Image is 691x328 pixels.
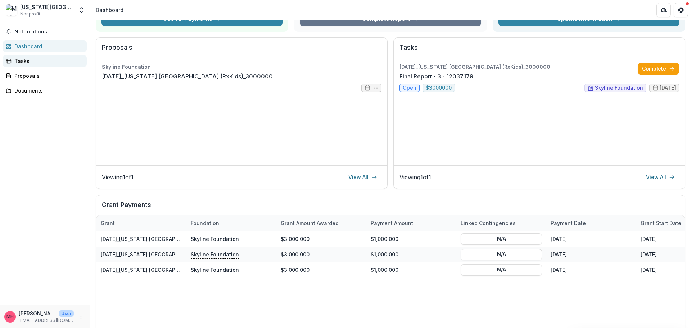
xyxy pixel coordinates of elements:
div: Payment Amount [366,219,417,227]
div: Foundation [186,215,276,231]
a: [DATE]_[US_STATE] [GEOGRAPHIC_DATA] (RxKids)_3000000 [101,236,246,242]
div: Payment date [546,215,636,231]
div: Linked Contingencies [456,219,520,227]
a: Complete [638,63,679,75]
div: Payment Amount [366,215,456,231]
a: View All [642,171,679,183]
button: N/A [461,264,542,275]
div: Grant [96,215,186,231]
button: N/A [461,248,542,260]
div: [DATE] [546,247,636,262]
div: Grant amount awarded [276,215,366,231]
div: Mona Hanna [6,314,14,319]
p: [EMAIL_ADDRESS][DOMAIN_NAME] [19,317,74,324]
button: N/A [461,233,542,244]
div: $3,000,000 [276,231,366,247]
p: Skyline Foundation [191,250,239,258]
span: Notifications [14,29,84,35]
div: [US_STATE][GEOGRAPHIC_DATA] [20,3,74,11]
div: Documents [14,87,81,94]
button: Notifications [3,26,87,37]
span: Nonprofit [20,11,40,17]
a: View All [344,171,381,183]
a: Final Report - 3 - 12037179 [399,72,473,81]
div: Foundation [186,219,223,227]
div: [DATE] [546,262,636,278]
a: Tasks [3,55,87,67]
a: Dashboard [3,40,87,52]
div: Linked Contingencies [456,215,546,231]
div: Grant start date [636,219,686,227]
div: $1,000,000 [366,247,456,262]
button: Get Help [674,3,688,17]
h2: Tasks [399,44,679,57]
div: Grant amount awarded [276,219,343,227]
button: Open entity switcher [77,3,87,17]
a: Proposals [3,70,87,82]
img: Michigan State University [6,4,17,16]
div: $1,000,000 [366,231,456,247]
h2: Grant Payments [102,201,679,215]
div: Grant [96,219,119,227]
nav: breadcrumb [93,5,126,15]
div: Payment date [546,219,590,227]
p: Skyline Foundation [191,266,239,274]
p: [PERSON_NAME] [19,310,56,317]
div: [DATE] [546,231,636,247]
div: Proposals [14,72,81,80]
a: [DATE]_[US_STATE] [GEOGRAPHIC_DATA] (RxKids)_3000000 [101,251,246,257]
a: Documents [3,85,87,96]
button: Partners [656,3,671,17]
p: Skyline Foundation [191,235,239,243]
p: User [59,310,74,317]
h2: Proposals [102,44,381,57]
button: More [77,313,85,321]
div: $3,000,000 [276,247,366,262]
div: $3,000,000 [276,262,366,278]
div: Dashboard [14,42,81,50]
p: Viewing 1 of 1 [399,173,431,181]
a: [DATE]_[US_STATE] [GEOGRAPHIC_DATA] (RxKids)_3000000 [102,72,273,81]
div: $1,000,000 [366,262,456,278]
div: Dashboard [96,6,123,14]
a: [DATE]_[US_STATE] [GEOGRAPHIC_DATA] (RxKids)_3000000 [101,267,246,273]
p: Viewing 1 of 1 [102,173,134,181]
div: Tasks [14,57,81,65]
